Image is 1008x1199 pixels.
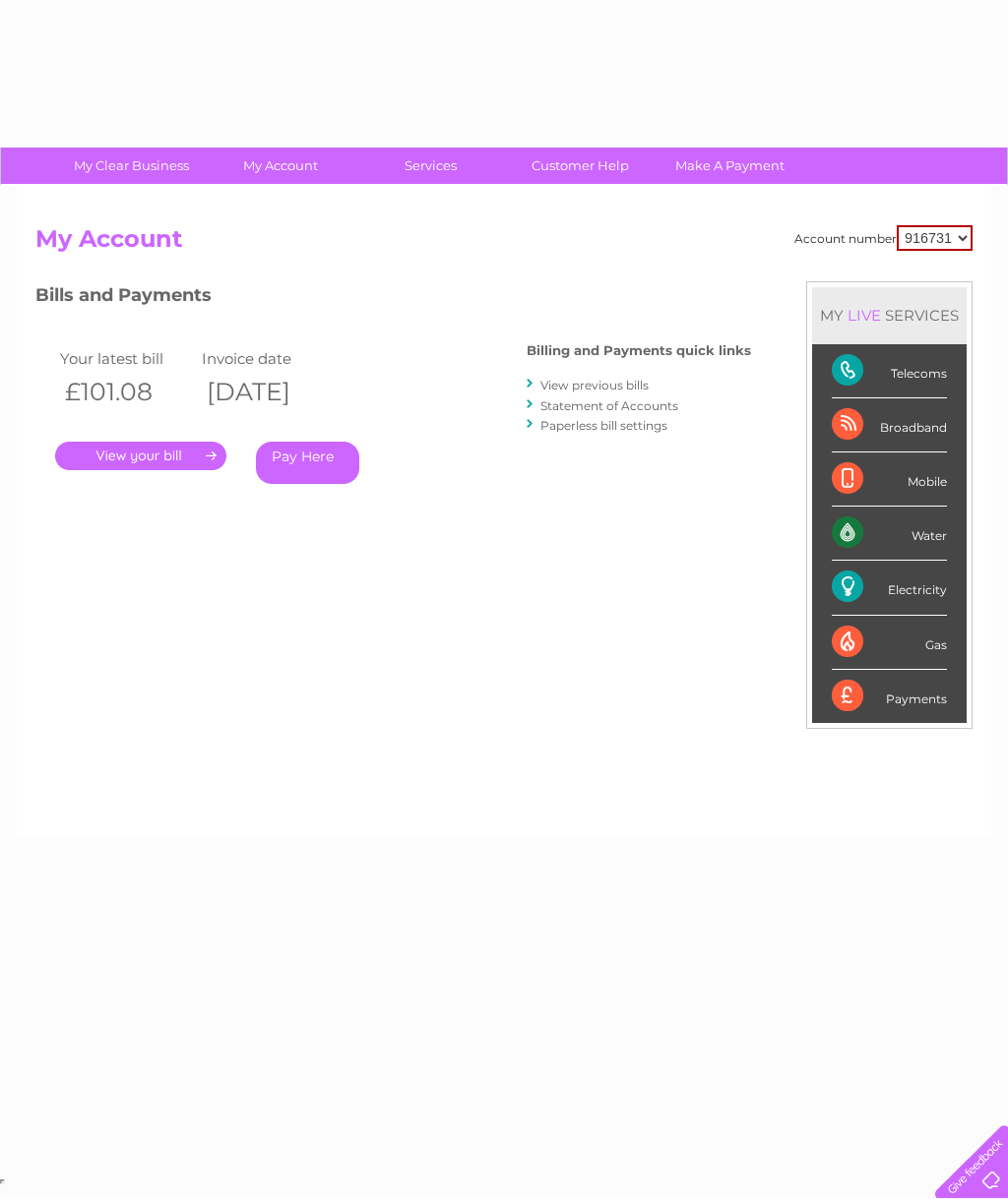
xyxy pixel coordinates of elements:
a: Pay Here [256,442,359,484]
td: Invoice date [197,345,339,372]
a: Paperless bill settings [540,418,667,433]
a: My Clear Business [50,148,213,184]
a: . [55,442,226,470]
a: View previous bills [540,378,649,392]
th: [DATE] [197,372,339,412]
h4: Billing and Payments quick links [527,343,751,358]
div: Telecoms [832,344,947,398]
a: My Account [200,148,362,184]
div: Electricity [832,561,947,615]
a: Make A Payment [649,148,811,184]
div: LIVE [844,306,885,325]
div: Mobile [832,452,947,507]
a: Services [349,148,512,184]
th: £101.08 [55,372,197,412]
div: MY SERVICES [812,287,967,343]
h2: My Account [35,225,973,263]
a: Customer Help [499,148,661,184]
td: Your latest bill [55,345,197,372]
div: Gas [832,616,947,670]
a: Statement of Accounts [540,398,678,413]
div: Water [832,507,947,561]
div: Account number [794,225,973,251]
div: Broadband [832,398,947,452]
div: Payments [832,670,947,723]
h3: Bills and Payments [35,281,751,316]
